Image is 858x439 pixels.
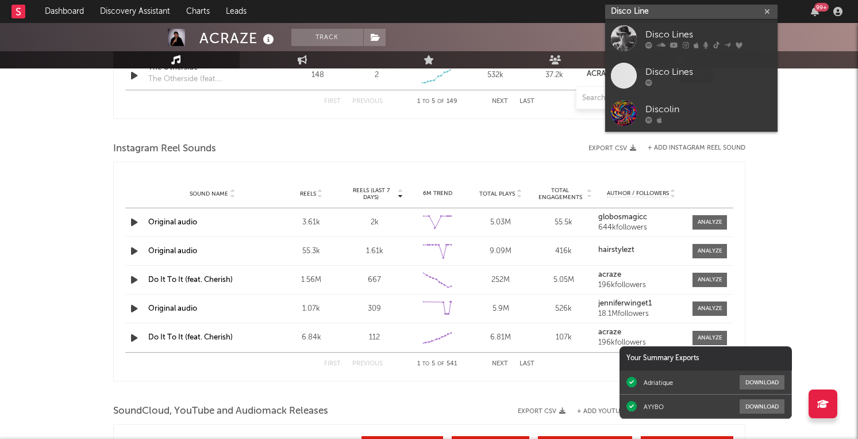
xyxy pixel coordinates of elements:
[346,217,403,228] div: 2k
[644,379,673,387] div: Adriatique
[528,70,581,81] div: 37.2k
[535,303,592,315] div: 526k
[472,246,529,257] div: 9.09M
[598,310,684,318] div: 18.1M followers
[740,399,784,414] button: Download
[605,20,778,57] a: Disco Lines
[605,94,778,132] a: Discolin
[283,332,340,343] div: 6.84k
[648,145,745,151] button: + Add Instagram Reel Sound
[190,190,228,197] span: Sound Name
[291,70,345,81] div: 148
[598,339,684,347] div: 196k followers
[636,145,745,151] div: + Add Instagram Reel Sound
[598,224,684,232] div: 644k followers
[422,361,429,367] span: to
[645,102,772,116] div: Discolin
[607,190,669,197] span: Author / Followers
[598,329,621,336] strong: acraze
[577,409,648,415] button: + Add YouTube Video
[472,217,529,228] div: 5.03M
[283,303,340,315] div: 1.07k
[492,361,508,367] button: Next
[148,74,268,85] div: The Otherside (feat. [PERSON_NAME])
[535,187,586,201] span: Total Engagements
[598,300,652,307] strong: jenniferwinget1
[598,246,684,254] a: hairstylezt
[520,361,534,367] button: Last
[565,409,648,415] div: + Add YouTube Video
[645,28,772,41] div: Disco Lines
[300,190,316,197] span: Reels
[283,246,340,257] div: 55.3k
[346,246,403,257] div: 1.61k
[598,281,684,289] div: 196k followers
[576,94,698,103] input: Search by song name or URL
[598,213,647,221] strong: globosmagicc
[375,70,379,81] div: 2
[535,274,592,286] div: 5.05M
[479,190,515,197] span: Total Plays
[437,361,444,367] span: of
[346,187,397,201] span: Reels (last 7 days)
[291,29,363,46] button: Track
[620,346,792,371] div: Your Summary Exports
[598,300,684,308] a: jenniferwinget1
[199,29,277,48] div: ACRAZE
[148,247,197,255] a: Original audio
[468,70,522,81] div: 532k
[148,305,197,312] a: Original audio
[346,332,403,343] div: 112
[148,334,233,341] a: Do It To It (feat. Cherish)
[598,246,634,254] strong: hairstylezt
[588,145,636,152] button: Export CSV
[587,70,682,78] strong: ACRAZE & [PERSON_NAME]
[811,7,819,16] button: 99+
[346,303,403,315] div: 309
[598,271,684,279] a: acraze
[472,303,529,315] div: 5.9M
[352,361,383,367] button: Previous
[598,271,621,278] strong: acraze
[587,70,667,78] a: ACRAZE & [PERSON_NAME]
[598,213,684,222] a: globosmagicc
[346,274,403,286] div: 667
[518,408,565,415] button: Export CSV
[535,217,592,228] div: 55.5k
[113,142,216,156] span: Instagram Reel Sounds
[740,375,784,390] button: Download
[472,332,529,343] div: 6.81M
[605,57,778,94] a: Disco Lines
[598,329,684,337] a: acraze
[324,361,341,367] button: First
[148,219,197,226] a: Original audio
[283,217,340,228] div: 3.61k
[535,332,592,343] div: 107k
[645,65,772,79] div: Disco Lines
[148,276,233,284] a: Do It To It (feat. Cherish)
[814,3,829,12] div: 99 +
[113,404,328,418] span: SoundCloud, YouTube and Audiomack Releases
[535,246,592,257] div: 416k
[472,274,529,286] div: 252M
[644,403,664,411] div: AYYBO
[406,357,469,371] div: 1 5 541
[283,274,340,286] div: 1.56M
[409,189,467,198] div: 6M Trend
[605,5,778,19] input: Search for artists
